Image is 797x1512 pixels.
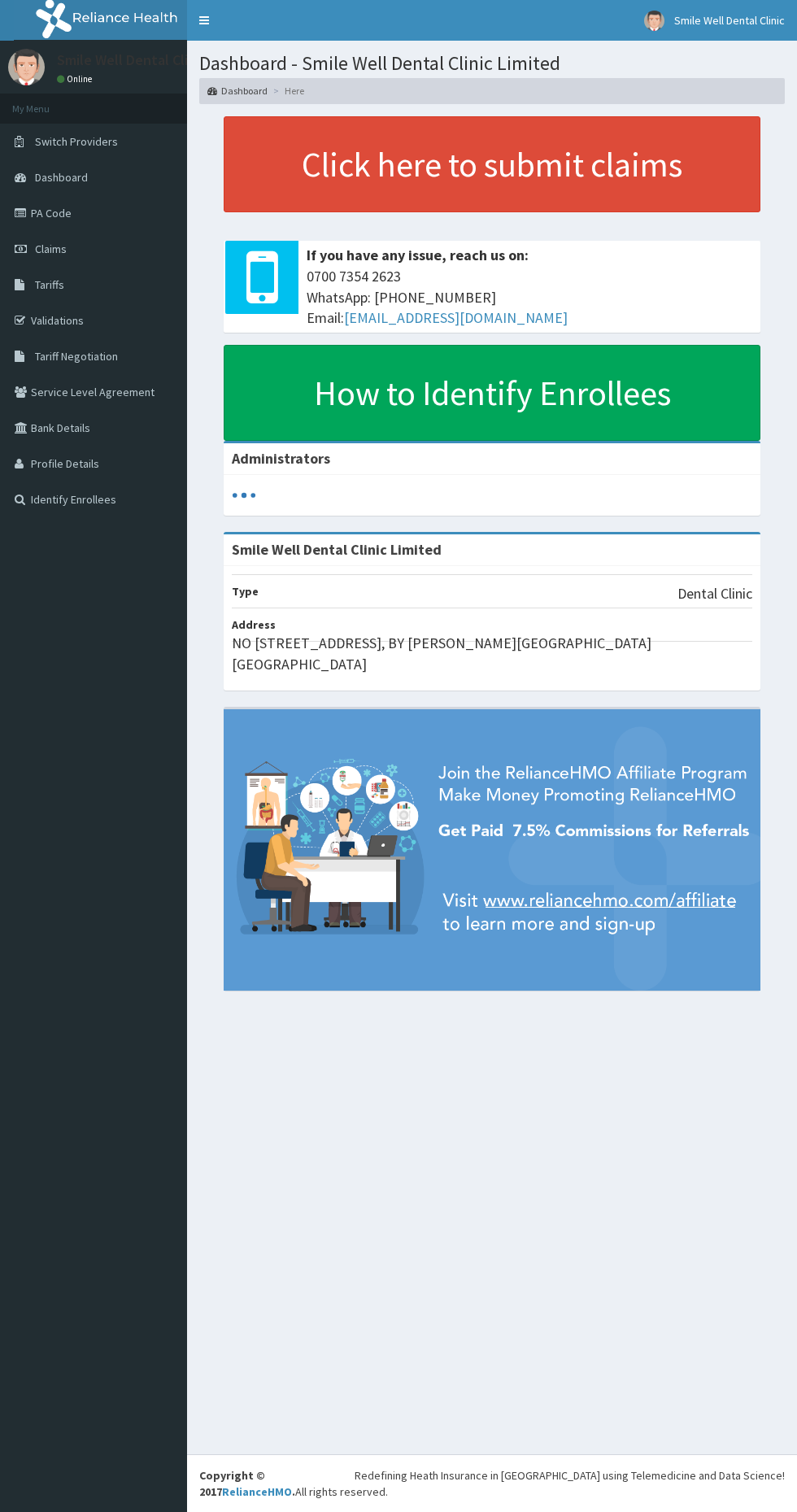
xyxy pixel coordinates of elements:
[232,483,256,508] svg: audio-loading
[199,53,785,74] h1: Dashboard - Smile Well Dental Clinic Limited
[232,540,442,559] strong: Smile Well Dental Clinic Limited
[207,84,268,98] a: Dashboard
[232,449,330,468] b: Administrators
[35,277,64,292] span: Tariffs
[35,242,67,256] span: Claims
[677,583,752,604] p: Dental Clinic
[232,584,259,599] b: Type
[187,1454,797,1512] footer: All rights reserved.
[355,1467,785,1484] div: Redefining Heath Insurance in [GEOGRAPHIC_DATA] using Telemedicine and Data Science!
[307,246,529,264] b: If you have any issue, reach us on:
[57,73,96,85] a: Online
[344,308,568,327] a: [EMAIL_ADDRESS][DOMAIN_NAME]
[307,266,752,329] span: 0700 7354 2623 WhatsApp: [PHONE_NUMBER] Email:
[232,617,276,632] b: Address
[222,1484,292,1499] a: RelianceHMO
[674,13,785,28] span: Smile Well Dental Clinic
[8,49,45,85] img: User Image
[35,170,88,185] span: Dashboard
[35,134,118,149] span: Switch Providers
[224,345,760,441] a: How to Identify Enrollees
[232,633,752,674] p: NO [STREET_ADDRESS], BY [PERSON_NAME][GEOGRAPHIC_DATA] [GEOGRAPHIC_DATA]
[35,349,118,364] span: Tariff Negotiation
[644,11,664,31] img: User Image
[199,1468,295,1499] strong: Copyright © 2017 .
[224,709,760,990] img: provider-team-banner.png
[269,84,304,98] li: Here
[224,116,760,212] a: Click here to submit claims
[57,53,207,68] p: Smile Well Dental Clinic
